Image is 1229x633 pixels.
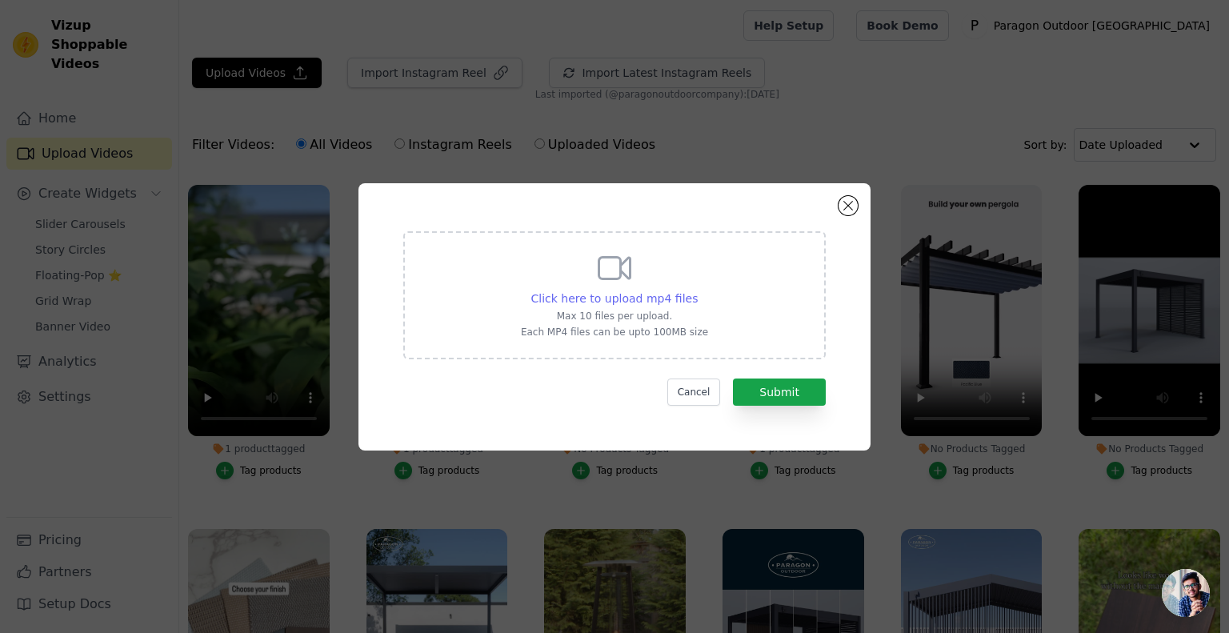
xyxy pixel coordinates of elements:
[521,326,708,339] p: Each MP4 files can be upto 100MB size
[1162,569,1210,617] div: Open chat
[733,379,826,406] button: Submit
[521,310,708,323] p: Max 10 files per upload.
[531,292,699,305] span: Click here to upload mp4 files
[839,196,858,215] button: Close modal
[667,379,721,406] button: Cancel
